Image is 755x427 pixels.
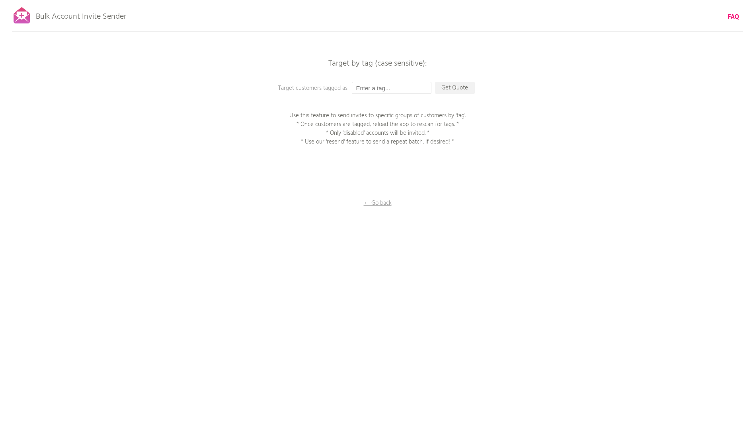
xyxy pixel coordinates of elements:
[36,5,126,25] p: Bulk Account Invite Sender
[278,111,477,146] p: Use this feature to send invites to specific groups of customers by 'tag'. * Once customers are t...
[728,12,739,22] b: FAQ
[352,82,431,94] input: Enter a tag...
[728,13,739,21] a: FAQ
[278,84,437,93] p: Target customers tagged as
[338,199,417,208] p: ← Go back
[435,82,475,94] p: Get Quote
[258,60,497,68] p: Target by tag (case sensitive):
